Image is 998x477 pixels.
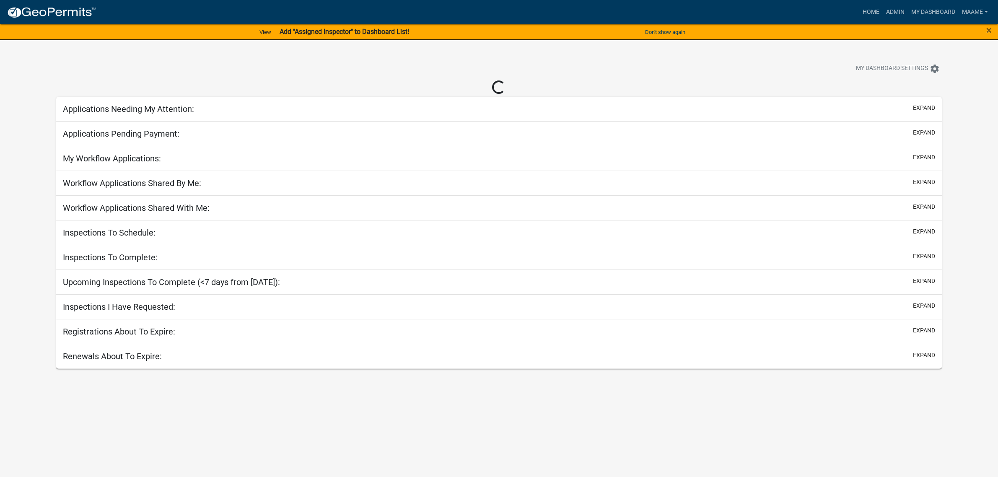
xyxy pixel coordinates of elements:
button: expand [913,301,935,310]
button: expand [913,277,935,285]
button: expand [913,153,935,162]
h5: Applications Needing My Attention: [63,104,194,114]
button: Close [986,25,992,35]
button: expand [913,227,935,236]
a: Home [859,4,883,20]
h5: Applications Pending Payment: [63,129,179,139]
h5: Renewals About To Expire: [63,351,162,361]
span: × [986,24,992,36]
button: expand [913,351,935,360]
strong: Add "Assigned Inspector" to Dashboard List! [280,28,409,36]
button: My Dashboard Settingssettings [849,60,946,77]
h5: Upcoming Inspections To Complete (<7 days from [DATE]): [63,277,280,287]
button: expand [913,326,935,335]
i: settings [930,64,940,74]
button: expand [913,178,935,187]
h5: Inspections To Schedule: [63,228,156,238]
button: expand [913,252,935,261]
a: View [256,25,275,39]
h5: Workflow Applications Shared With Me: [63,203,210,213]
button: expand [913,104,935,112]
button: expand [913,202,935,211]
a: My Dashboard [908,4,959,20]
h5: Inspections I Have Requested: [63,302,175,312]
a: Admin [883,4,908,20]
h5: Inspections To Complete: [63,252,158,262]
button: Don't show again [642,25,689,39]
button: expand [913,128,935,137]
a: Maame [959,4,991,20]
h5: Registrations About To Expire: [63,327,175,337]
span: My Dashboard Settings [856,64,928,74]
h5: My Workflow Applications: [63,153,161,163]
h5: Workflow Applications Shared By Me: [63,178,201,188]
